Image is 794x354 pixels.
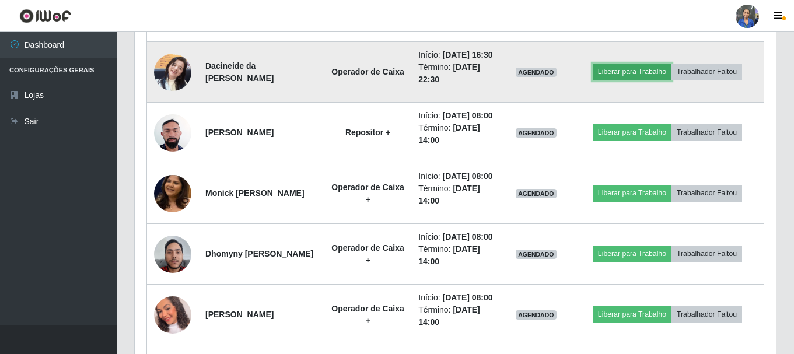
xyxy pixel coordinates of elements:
[19,9,71,23] img: CoreUI Logo
[418,183,494,207] li: Término:
[418,122,494,146] li: Término:
[671,246,742,262] button: Trabalhador Faltou
[154,47,191,97] img: 1752513386175.jpeg
[593,306,671,323] button: Liberar para Trabalho
[418,110,494,122] li: Início:
[418,292,494,304] li: Início:
[331,304,404,325] strong: Operador de Caixa +
[418,49,494,61] li: Início:
[154,236,191,273] img: 1720441499263.jpeg
[593,246,671,262] button: Liberar para Trabalho
[593,124,671,141] button: Liberar para Trabalho
[418,170,494,183] li: Início:
[593,64,671,80] button: Liberar para Trabalho
[154,152,191,234] img: 1732471714419.jpeg
[516,128,557,138] span: AGENDADO
[154,108,191,157] img: 1712425496230.jpeg
[671,306,742,323] button: Trabalhador Faltou
[443,50,493,59] time: [DATE] 16:30
[205,188,305,198] strong: Monick [PERSON_NAME]
[443,232,493,241] time: [DATE] 08:00
[443,111,493,120] time: [DATE] 08:00
[671,124,742,141] button: Trabalhador Faltou
[418,231,494,243] li: Início:
[205,128,274,137] strong: [PERSON_NAME]
[671,185,742,201] button: Trabalhador Faltou
[205,310,274,319] strong: [PERSON_NAME]
[516,189,557,198] span: AGENDADO
[418,243,494,268] li: Término:
[443,293,493,302] time: [DATE] 08:00
[516,250,557,259] span: AGENDADO
[331,67,404,76] strong: Operador de Caixa
[593,185,671,201] button: Liberar para Trabalho
[331,243,404,265] strong: Operador de Caixa +
[516,68,557,77] span: AGENDADO
[418,304,494,328] li: Término:
[443,171,493,181] time: [DATE] 08:00
[671,64,742,80] button: Trabalhador Faltou
[154,293,191,337] img: 1753296559045.jpeg
[516,310,557,320] span: AGENDADO
[345,128,390,137] strong: Repositor +
[418,61,494,86] li: Término:
[205,249,313,258] strong: Dhomyny [PERSON_NAME]
[331,183,404,204] strong: Operador de Caixa +
[205,61,274,83] strong: Dacineide da [PERSON_NAME]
